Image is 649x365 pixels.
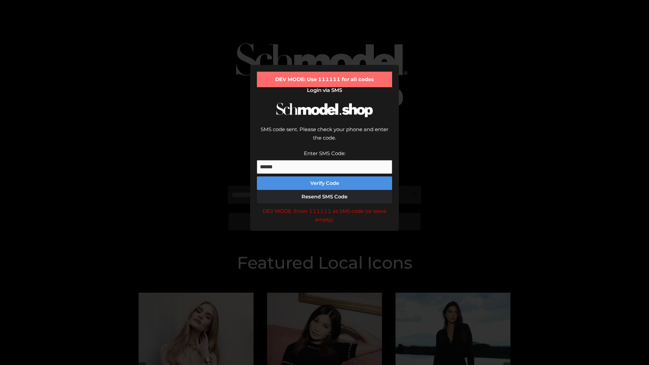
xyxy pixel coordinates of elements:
div: DEV MODE: Enter 111111 as SMS code (or leave empty). [257,207,392,224]
button: Resend SMS Code [257,190,392,203]
img: Schmodel Logo [274,97,375,123]
button: Verify Code [257,176,392,190]
h2: Login via SMS [257,87,392,93]
div: SMS code sent. Please check your phone and enter the code. [257,125,392,149]
div: DEV MODE: Use 111111 for all codes [257,72,392,87]
label: Enter SMS Code: [304,150,345,156]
